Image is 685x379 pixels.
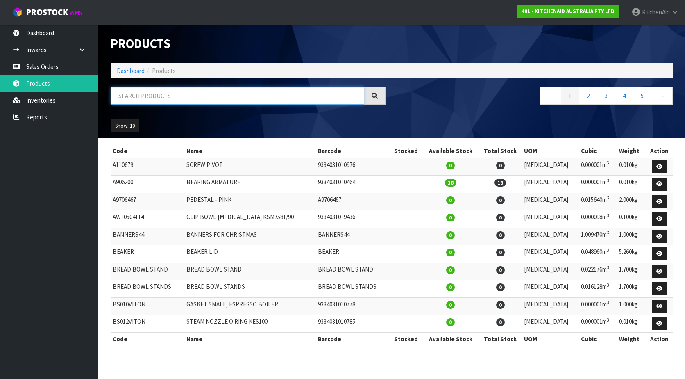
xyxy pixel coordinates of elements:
[615,87,633,105] a: 4
[607,282,609,288] sup: 3
[607,230,609,235] sup: 3
[446,162,455,169] span: 0
[579,315,617,333] td: 0.000001m
[184,158,316,176] td: SCREW PIVOT
[496,266,505,274] span: 0
[152,67,176,75] span: Products
[617,158,646,176] td: 0.010kg
[446,196,455,204] span: 0
[111,228,184,245] td: BANNERS44
[617,144,646,158] th: Weight
[184,144,316,158] th: Name
[316,176,390,193] td: 9334031010464
[579,144,617,158] th: Cubic
[617,176,646,193] td: 0.010kg
[398,87,673,107] nav: Page navigation
[316,210,390,228] td: 9334031019436
[579,297,617,315] td: 0.000001m
[607,160,609,166] sup: 3
[496,249,505,256] span: 0
[111,144,184,158] th: Code
[70,9,82,17] small: WMS
[617,193,646,210] td: 2.000kg
[111,193,184,210] td: A9706467
[642,8,670,16] span: KitchenAid
[184,176,316,193] td: BEARING ARMATURE
[522,263,579,280] td: [MEDICAL_DATA]
[607,299,609,305] sup: 3
[597,87,615,105] a: 3
[496,162,505,169] span: 0
[494,179,506,187] span: 18
[111,87,364,105] input: Search products
[646,332,673,345] th: Action
[607,317,609,323] sup: 3
[646,144,673,158] th: Action
[111,119,139,132] button: Show: 10
[579,176,617,193] td: 0.000001m
[111,158,184,176] td: A110679
[540,87,561,105] a: ←
[607,178,609,183] sup: 3
[633,87,651,105] a: 5
[579,193,617,210] td: 0.015640m
[316,315,390,333] td: 9334031010785
[496,283,505,291] span: 0
[617,332,646,345] th: Weight
[111,263,184,280] td: BREAD BOWL STAND
[12,7,23,17] img: cube-alt.png
[522,228,579,245] td: [MEDICAL_DATA]
[316,332,390,345] th: Barcode
[184,263,316,280] td: BREAD BOWL STAND
[111,245,184,263] td: BEAKER
[579,210,617,228] td: 0.000098m
[522,280,579,298] td: [MEDICAL_DATA]
[561,87,579,105] a: 1
[111,37,386,51] h1: Products
[111,297,184,315] td: BS010VITON
[446,283,455,291] span: 0
[446,301,455,309] span: 0
[607,212,609,218] sup: 3
[184,210,316,228] td: CLIP BOWL [MEDICAL_DATA] KSM7581/90
[607,195,609,201] sup: 3
[522,176,579,193] td: [MEDICAL_DATA]
[184,193,316,210] td: PEDESTAL - PINK
[445,179,456,187] span: 18
[111,280,184,298] td: BREAD BOWL STANDS
[496,196,505,204] span: 0
[184,315,316,333] td: STEAM NOZZLE O RING KES100
[446,249,455,256] span: 0
[522,210,579,228] td: [MEDICAL_DATA]
[446,318,455,326] span: 0
[579,158,617,176] td: 0.000001m
[579,245,617,263] td: 0.048960m
[579,87,597,105] a: 2
[617,245,646,263] td: 5.260kg
[390,332,422,345] th: Stocked
[617,280,646,298] td: 1.700kg
[522,297,579,315] td: [MEDICAL_DATA]
[390,144,422,158] th: Stocked
[479,144,522,158] th: Total Stock
[607,247,609,253] sup: 3
[607,265,609,270] sup: 3
[617,315,646,333] td: 0.010kg
[579,228,617,245] td: 1.009470m
[184,245,316,263] td: BEAKER LID
[184,280,316,298] td: BREAD BOWL STANDS
[617,263,646,280] td: 1.700kg
[617,228,646,245] td: 1.000kg
[579,263,617,280] td: 0.022176m
[111,332,184,345] th: Code
[111,315,184,333] td: BS012VITON
[316,245,390,263] td: BEAKER
[117,67,145,75] a: Dashboard
[446,266,455,274] span: 0
[316,263,390,280] td: BREAD BOWL STAND
[184,332,316,345] th: Name
[422,144,479,158] th: Available Stock
[184,228,316,245] td: BANNERS FOR CHRISTMAS
[496,318,505,326] span: 0
[316,144,390,158] th: Barcode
